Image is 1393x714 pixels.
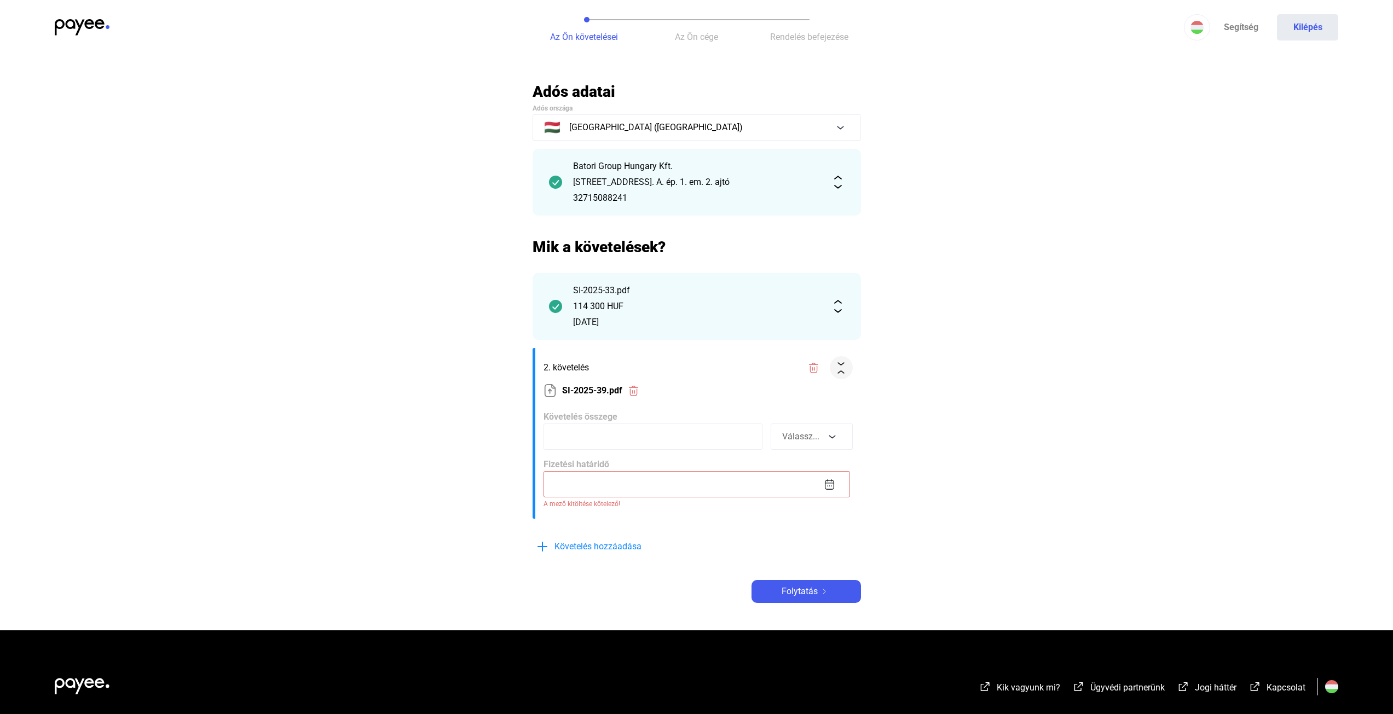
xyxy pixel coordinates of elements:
[1090,682,1165,693] span: Ügyvédi partnerünk
[1177,684,1236,694] a: external-link-whiteJogi háttér
[675,32,718,42] span: Az Ön cége
[979,681,992,692] img: external-link-white
[544,459,609,469] span: Fizetési határidő
[1072,684,1165,694] a: external-link-whiteÜgyvédi partnerünk
[782,431,819,442] span: Válassz...
[771,423,853,450] button: Válassz...
[628,385,639,397] img: trash-red
[549,176,562,189] img: checkmark-darker-green-circle
[1184,14,1210,40] button: HU
[831,176,845,189] img: expand
[550,32,618,42] span: Az Ön követelései
[533,535,697,558] button: plus-blueKövetelés hozzáadása
[802,356,825,379] button: trash-red
[1325,680,1338,693] img: HU.svg
[573,300,820,313] div: 114 300 HUF
[544,361,798,374] span: 2. követelés
[1210,14,1271,40] a: Segítség
[831,300,845,313] img: expand
[830,356,853,379] button: collapse
[554,540,641,553] span: Követelés hozzáadása
[573,316,820,329] div: [DATE]
[55,672,109,694] img: white-payee-white-dot.svg
[1072,681,1085,692] img: external-link-white
[1277,14,1338,40] button: Kilépés
[573,176,820,189] div: [STREET_ADDRESS]. A. ép. 1. em. 2. ajtó
[544,411,617,422] span: Követelés összege
[55,19,109,36] img: payee-logo
[533,237,861,257] h2: Mik a követelések?
[979,684,1060,694] a: external-link-whiteKik vagyunk mi?
[1249,684,1305,694] a: external-link-whiteKapcsolat
[533,82,861,101] h2: Adós adatai
[562,384,622,397] span: SI-2025-39.pdf
[544,497,853,510] span: A mező kitöltése kötelező!
[533,105,573,112] span: Adós országa
[782,585,818,598] span: Folytatás
[1249,681,1262,692] img: external-link-white
[544,384,557,397] img: upload-paper
[573,160,820,173] div: Batori Group Hungary Kft.
[1195,682,1236,693] span: Jogi háttér
[536,540,549,553] img: plus-blue
[573,284,820,297] div: SI-2025-33.pdf
[622,379,645,402] button: trash-red
[1190,21,1204,34] img: HU
[1267,682,1305,693] span: Kapcsolat
[818,589,831,594] img: arrow-right-white
[1177,681,1190,692] img: external-link-white
[770,32,848,42] span: Rendelés befejezése
[549,300,562,313] img: checkmark-darker-green-circle
[835,362,847,374] img: collapse
[544,121,560,134] span: 🇭🇺
[808,362,819,374] img: trash-red
[533,114,861,141] button: 🇭🇺[GEOGRAPHIC_DATA] ([GEOGRAPHIC_DATA])
[569,121,743,134] span: [GEOGRAPHIC_DATA] ([GEOGRAPHIC_DATA])
[997,682,1060,693] span: Kik vagyunk mi?
[752,580,861,603] button: Folytatásarrow-right-white
[573,191,820,205] div: 32715088241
